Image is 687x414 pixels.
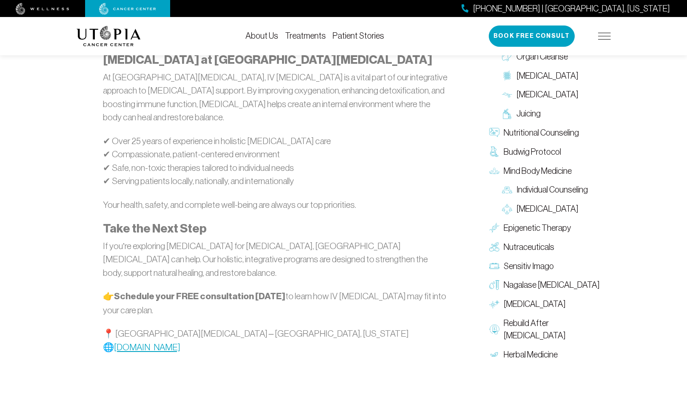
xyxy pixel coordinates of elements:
p: 👉 to learn how IV [MEDICAL_DATA] may fit into your care plan. [103,289,448,317]
span: Individual Counseling [516,184,588,196]
a: Juicing [498,104,611,123]
img: Hyperthermia [489,299,499,309]
img: Rebuild After Chemo [489,324,499,335]
img: Sensitiv Imago [489,261,499,271]
span: Mind Body Medicine [504,164,572,177]
a: About Us [245,31,278,40]
p: At [GEOGRAPHIC_DATA][MEDICAL_DATA], IV [MEDICAL_DATA] is a vital part of our integrative approach... [103,71,448,124]
a: [MEDICAL_DATA] [498,66,611,85]
strong: [MEDICAL_DATA] at [GEOGRAPHIC_DATA][MEDICAL_DATA] [103,53,432,67]
a: Treatments [285,31,326,40]
a: [PHONE_NUMBER] | [GEOGRAPHIC_DATA], [US_STATE] [462,3,670,15]
span: Budwig Protocol [504,146,561,158]
p: Your health, safety, and complete well-being are always our top priorities. [103,198,448,212]
img: cancer center [99,3,156,15]
img: Epigenetic Therapy [489,223,499,233]
a: Nagalase [MEDICAL_DATA] [485,275,611,295]
span: Organ Cleanse [516,51,568,63]
a: [MEDICAL_DATA] [498,199,611,218]
img: icon-hamburger [598,33,611,40]
img: logo [77,26,141,46]
p: ✔ Over 25 years of experience in holistic [MEDICAL_DATA] care ✔ Compassionate, patient-centered e... [103,134,448,188]
span: [MEDICAL_DATA] [504,298,566,310]
span: Nutritional Counseling [504,127,579,139]
a: Patient Stories [333,31,384,40]
span: Juicing [516,108,541,120]
a: Herbal Medicine [485,345,611,364]
a: Rebuild After [MEDICAL_DATA] [485,314,611,345]
img: Herbal Medicine [489,349,499,360]
span: [MEDICAL_DATA] [516,69,579,82]
img: Nagalase Blood Test [489,280,499,290]
img: Nutraceuticals [489,242,499,252]
a: [MEDICAL_DATA] [498,85,611,104]
a: Nutritional Counseling [485,123,611,142]
button: Book Free Consult [489,26,575,47]
img: Mind Body Medicine [489,166,499,176]
img: Lymphatic Massage [502,90,512,100]
a: Organ Cleanse [498,47,611,66]
span: Herbal Medicine [504,348,558,360]
span: Nutraceuticals [504,241,554,253]
p: 📍 [GEOGRAPHIC_DATA][MEDICAL_DATA] – [GEOGRAPHIC_DATA], [US_STATE] 🌐 [103,327,448,354]
span: [MEDICAL_DATA] [516,88,579,101]
img: Organ Cleanse [502,51,512,62]
span: Rebuild After [MEDICAL_DATA] [504,317,607,342]
a: Mind Body Medicine [485,161,611,180]
span: [MEDICAL_DATA] [516,203,579,215]
img: wellness [16,3,69,15]
a: [MEDICAL_DATA] [485,295,611,314]
strong: Schedule your FREE consultation [DATE] [114,291,285,302]
a: Nutraceuticals [485,238,611,257]
a: Sensitiv Imago [485,256,611,275]
a: Epigenetic Therapy [485,218,611,238]
img: Budwig Protocol [489,147,499,157]
img: Group Therapy [502,204,512,214]
span: [PHONE_NUMBER] | [GEOGRAPHIC_DATA], [US_STATE] [473,3,670,15]
img: Colon Therapy [502,71,512,81]
a: Budwig Protocol [485,142,611,162]
span: Nagalase [MEDICAL_DATA] [504,279,600,291]
a: [DOMAIN_NAME] [114,342,180,352]
img: Nutritional Counseling [489,128,499,138]
img: Individual Counseling [502,185,512,195]
a: Individual Counseling [498,180,611,199]
span: Epigenetic Therapy [504,222,571,234]
img: Juicing [502,108,512,119]
strong: Take the Next Step [103,221,207,235]
span: Sensitiv Imago [504,260,554,272]
p: If you’re exploring [MEDICAL_DATA] for [MEDICAL_DATA], [GEOGRAPHIC_DATA][MEDICAL_DATA] can help. ... [103,239,448,280]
